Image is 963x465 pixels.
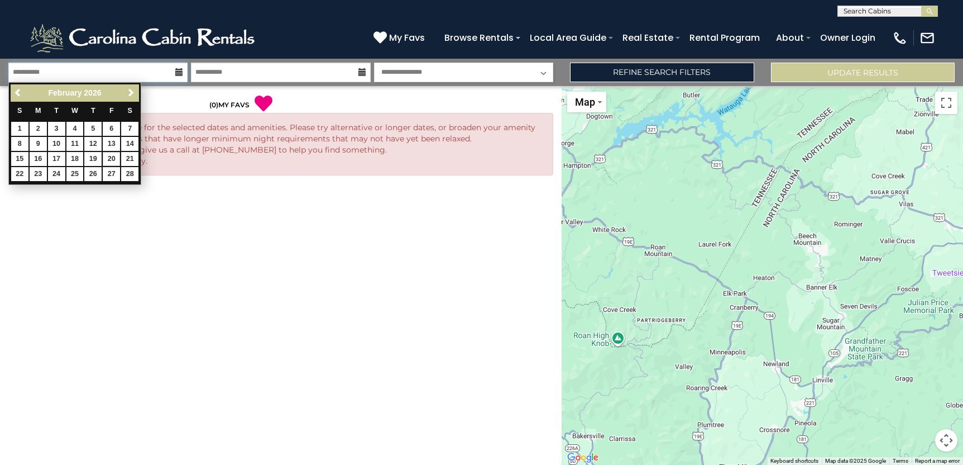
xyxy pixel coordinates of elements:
[84,137,102,151] a: 12
[524,28,612,48] a: Local Area Guide
[49,88,82,97] span: February
[30,122,47,136] a: 2
[14,88,23,97] span: Previous
[770,457,818,465] button: Keyboard shortcuts
[17,107,22,115] span: Sunday
[373,31,428,45] a: My Favs
[567,92,606,112] button: Change map style
[439,28,519,48] a: Browse Rentals
[84,152,102,166] a: 19
[66,152,84,166] a: 18
[12,86,26,100] a: Previous
[121,152,138,166] a: 21
[48,152,65,166] a: 17
[71,107,78,115] span: Wednesday
[66,137,84,151] a: 11
[770,28,809,48] a: About
[127,88,136,97] span: Next
[617,28,679,48] a: Real Estate
[30,167,47,181] a: 23
[575,96,595,108] span: Map
[919,30,935,46] img: mail-regular-white.png
[84,122,102,136] a: 5
[815,28,881,48] a: Owner Login
[893,458,908,464] a: Terms (opens in new tab)
[209,101,250,109] a: (0)MY FAVS
[825,458,886,464] span: Map data ©2025 Google
[11,152,28,166] a: 15
[11,122,28,136] a: 1
[17,122,544,167] p: We have no properties available for the selected dates and amenities. Please try alternative or l...
[564,450,601,465] a: Open this area in Google Maps (opens a new window)
[103,167,120,181] a: 27
[121,167,138,181] a: 28
[48,122,65,136] a: 3
[128,107,132,115] span: Saturday
[570,63,754,82] a: Refine Search Filters
[212,101,216,109] span: 0
[66,167,84,181] a: 25
[109,107,114,115] span: Friday
[121,122,138,136] a: 7
[209,101,218,109] span: ( )
[124,86,138,100] a: Next
[35,107,41,115] span: Monday
[11,167,28,181] a: 22
[91,107,95,115] span: Thursday
[54,107,59,115] span: Tuesday
[30,137,47,151] a: 9
[66,122,84,136] a: 4
[389,31,425,45] span: My Favs
[30,152,47,166] a: 16
[935,92,957,114] button: Toggle fullscreen view
[28,21,260,55] img: White-1-2.png
[935,429,957,452] button: Map camera controls
[121,137,138,151] a: 14
[103,137,120,151] a: 13
[771,63,955,82] button: Update Results
[84,167,102,181] a: 26
[48,167,65,181] a: 24
[684,28,765,48] a: Rental Program
[84,88,101,97] span: 2026
[564,450,601,465] img: Google
[915,458,960,464] a: Report a map error
[892,30,908,46] img: phone-regular-white.png
[103,152,120,166] a: 20
[11,137,28,151] a: 8
[103,122,120,136] a: 6
[48,137,65,151] a: 10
